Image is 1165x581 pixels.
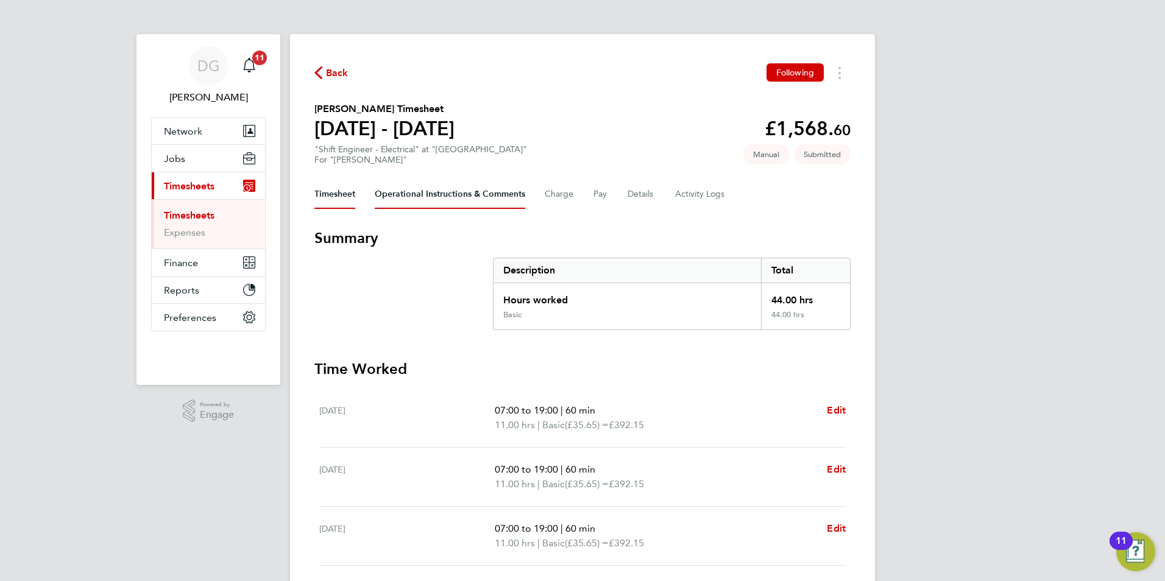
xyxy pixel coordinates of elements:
button: Details [628,180,656,209]
span: | [537,478,540,490]
div: 44.00 hrs [761,310,850,329]
span: 11.00 hrs [495,478,535,490]
span: | [537,419,540,431]
button: Network [152,118,265,144]
a: Go to home page [151,343,266,363]
button: Jobs [152,145,265,172]
div: Total [761,258,850,283]
span: | [561,523,563,534]
span: 07:00 to 19:00 [495,523,558,534]
a: Edit [827,521,846,536]
h1: [DATE] - [DATE] [314,116,455,141]
span: This timesheet was manually created. [743,144,789,164]
span: Edit [827,523,846,534]
span: Network [164,125,202,137]
a: Edit [827,403,846,418]
span: | [561,404,563,416]
span: Finance [164,257,198,269]
span: 60 min [565,463,595,475]
span: Basic [542,536,565,551]
button: Following [767,63,824,82]
span: Powered by [200,400,234,410]
button: Operational Instructions & Comments [375,180,525,209]
span: Edit [827,404,846,416]
a: Expenses [164,227,205,238]
span: 11.00 hrs [495,419,535,431]
span: 07:00 to 19:00 [495,463,558,475]
a: Edit [827,462,846,477]
span: £392.15 [609,537,644,549]
button: Finance [152,249,265,276]
button: Charge [545,180,574,209]
div: "Shift Engineer - Electrical" at "[GEOGRAPHIC_DATA]" [314,144,527,165]
span: (£35.65) = [565,478,609,490]
div: [DATE] [319,403,495,432]
span: Reports [164,284,199,296]
span: (£35.65) = [565,419,609,431]
span: 07:00 to 19:00 [495,404,558,416]
span: Jobs [164,153,185,164]
span: 11 [252,51,267,65]
div: Basic [503,310,522,320]
a: 11 [237,46,261,85]
button: Open Resource Center, 11 new notifications [1116,532,1155,571]
div: Hours worked [494,283,761,310]
button: Preferences [152,304,265,331]
span: This timesheet is Submitted. [794,144,851,164]
span: 60 min [565,523,595,534]
span: Edit [827,463,846,475]
span: Daniel Gwynn [151,90,266,105]
a: DG[PERSON_NAME] [151,46,266,105]
span: £392.15 [609,478,644,490]
div: 44.00 hrs [761,283,850,310]
span: 60 [834,121,851,139]
span: | [561,463,563,475]
button: Back [314,65,349,80]
span: Preferences [164,312,216,323]
h3: Summary [314,228,851,248]
nav: Main navigation [136,34,280,385]
h3: Time Worked [314,359,851,379]
div: 11 [1116,541,1127,557]
div: [DATE] [319,462,495,491]
button: Activity Logs [675,180,726,209]
span: Back [326,66,349,80]
button: Timesheet [314,180,355,209]
span: £392.15 [609,419,644,431]
div: Timesheets [152,199,265,248]
span: 11.00 hrs [495,537,535,549]
a: Timesheets [164,210,214,221]
div: [DATE] [319,521,495,551]
span: Basic [542,477,565,491]
a: Powered byEngage [183,400,235,423]
span: Engage [200,410,234,420]
button: Timesheets [152,172,265,199]
img: fastbook-logo-retina.png [152,343,266,363]
span: | [537,537,540,549]
span: (£35.65) = [565,537,609,549]
span: DG [197,58,220,74]
div: Description [494,258,761,283]
div: Summary [493,258,851,330]
span: 60 min [565,404,595,416]
button: Reports [152,276,265,303]
div: For "[PERSON_NAME]" [314,155,527,165]
app-decimal: £1,568. [765,117,851,140]
span: Timesheets [164,180,214,192]
span: Following [776,67,814,78]
button: Timesheets Menu [829,63,851,82]
button: Pay [593,180,608,209]
h2: [PERSON_NAME] Timesheet [314,102,455,116]
span: Basic [542,418,565,432]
